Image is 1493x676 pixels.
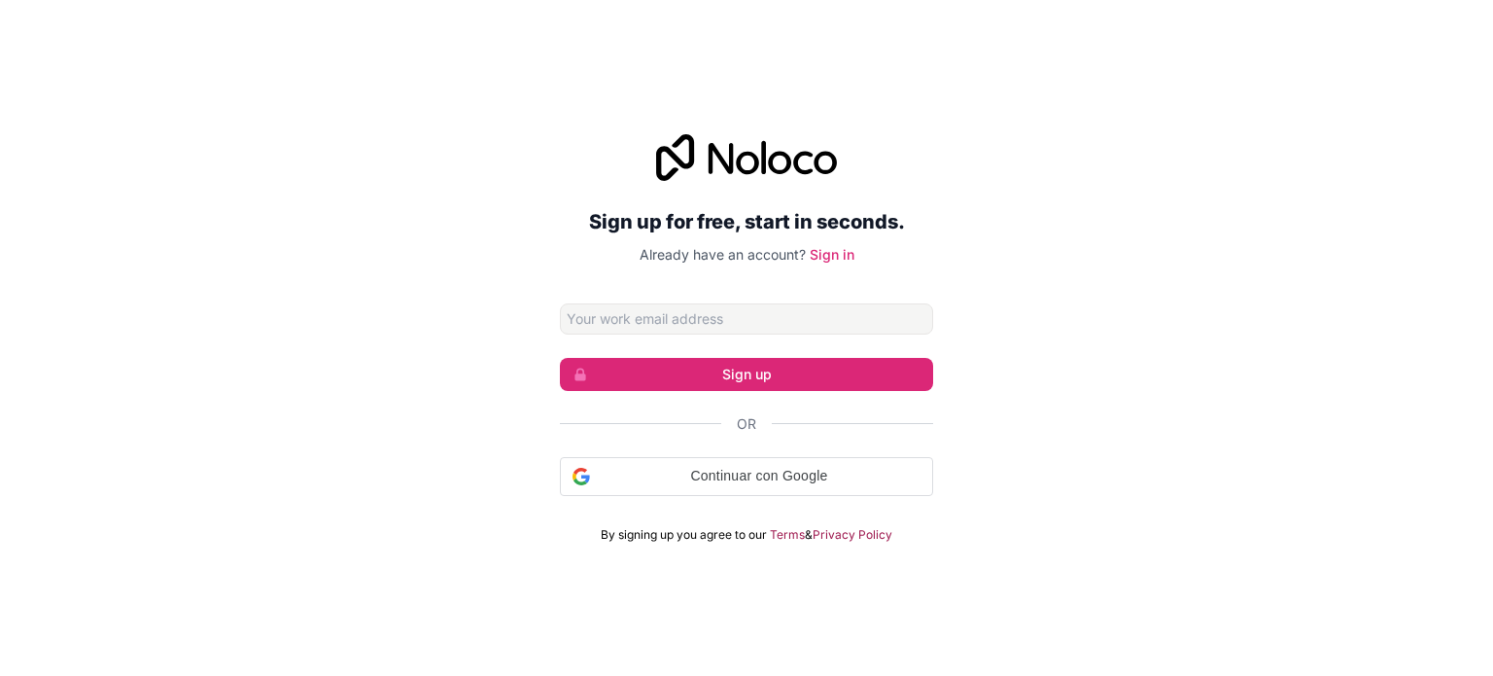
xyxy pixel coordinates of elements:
[598,466,920,486] span: Continuar con Google
[640,246,806,263] span: Already have an account?
[805,527,813,543] span: &
[560,204,933,239] h2: Sign up for free, start in seconds.
[770,527,805,543] a: Terms
[560,457,933,496] div: Continuar con Google
[737,414,756,434] span: Or
[810,246,854,263] a: Sign in
[560,303,933,335] input: Email address
[560,358,933,391] button: Sign up
[813,527,892,543] a: Privacy Policy
[601,527,767,543] span: By signing up you agree to our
